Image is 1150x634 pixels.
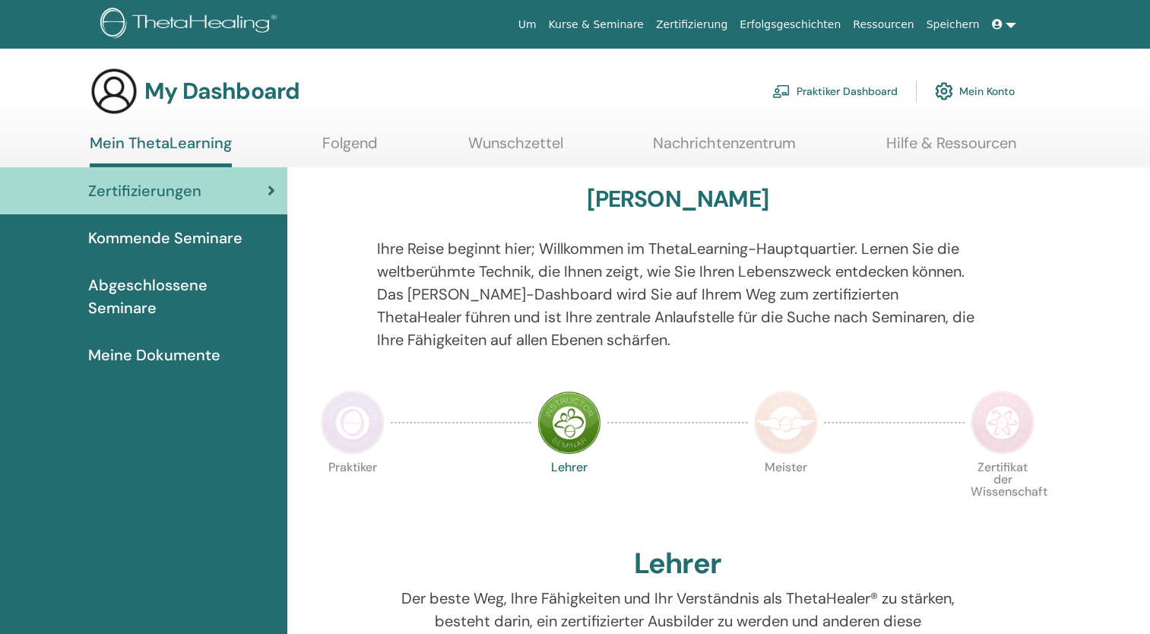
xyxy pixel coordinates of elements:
p: Meister [754,461,818,525]
a: Hilfe & Ressourcen [886,134,1016,163]
a: Ressourcen [847,11,920,39]
a: Speichern [920,11,986,39]
span: Abgeschlossene Seminare [88,274,275,319]
img: Practitioner [321,391,385,455]
a: Um [512,11,543,39]
h3: My Dashboard [144,78,299,105]
img: generic-user-icon.jpg [90,67,138,116]
a: Erfolgsgeschichten [733,11,847,39]
a: Folgend [322,134,378,163]
a: Mein Konto [935,74,1015,108]
p: Ihre Reise beginnt hier; Willkommen im ThetaLearning-Hauptquartier. Lernen Sie die weltberühmte T... [377,237,978,351]
p: Lehrer [537,461,601,525]
p: Praktiker [321,461,385,525]
a: Praktiker Dashboard [772,74,898,108]
p: Zertifikat der Wissenschaft [971,461,1034,525]
a: Kurse & Seminare [543,11,650,39]
img: Instructor [537,391,601,455]
a: Zertifizierung [650,11,733,39]
img: Certificate of Science [971,391,1034,455]
img: chalkboard-teacher.svg [772,84,790,98]
h2: Lehrer [634,547,721,582]
img: Master [754,391,818,455]
a: Wunschzettel [468,134,563,163]
a: Nachrichtenzentrum [653,134,796,163]
img: logo.png [100,8,282,42]
img: cog.svg [935,78,953,104]
span: Zertifizierungen [88,179,201,202]
span: Meine Dokumente [88,344,220,366]
a: Mein ThetaLearning [90,134,232,167]
span: Kommende Seminare [88,227,242,249]
h3: [PERSON_NAME] [587,185,768,213]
